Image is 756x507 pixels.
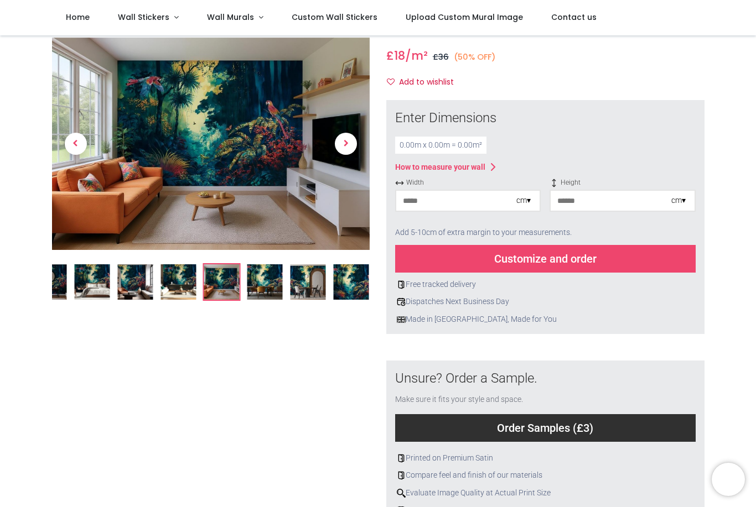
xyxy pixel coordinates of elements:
img: WS-74069-07 [290,264,325,300]
span: 18 [394,48,405,64]
span: Wall Stickers [118,12,169,23]
span: Width [395,178,541,187]
span: Wall Murals [207,12,254,23]
span: Home [66,12,90,23]
div: Printed on Premium Satin [395,453,696,464]
img: WS-74069-04 [160,264,196,300]
img: WS-74069-08 [333,264,369,300]
a: Next [322,70,370,218]
div: Order Samples (£3) [395,414,696,442]
small: (50% OFF) [454,51,496,63]
span: /m² [405,48,428,64]
img: WS-74069-06 [247,264,282,300]
img: WS-74069-03 [117,264,153,300]
a: Previous [52,70,100,218]
span: Next [335,133,357,155]
img: WS-74069-05 [52,38,370,250]
span: Previous [65,133,87,155]
span: £ [386,48,405,64]
div: How to measure your wall [395,162,485,173]
div: Unsure? Order a Sample. [395,369,696,388]
iframe: Brevo live chat [712,463,745,496]
span: Height [550,178,695,187]
div: Make sure it fits your style and space. [395,394,696,405]
img: WS-74069-02 [74,264,110,300]
i: Add to wishlist [387,78,395,86]
img: WS-74069-05 [204,264,239,300]
span: £ [433,51,449,62]
img: uk [397,315,406,324]
div: cm ▾ [671,195,686,206]
span: Upload Custom Mural Image [406,12,523,23]
div: Evaluate Image Quality at Actual Print Size [395,488,696,499]
button: Add to wishlistAdd to wishlist [386,73,463,92]
div: cm ▾ [516,195,531,206]
div: Made in [GEOGRAPHIC_DATA], Made for You [395,314,696,325]
div: Customize and order [395,245,696,273]
span: Custom Wall Stickers [292,12,377,23]
span: Contact us [551,12,597,23]
div: Add 5-10cm of extra margin to your measurements. [395,221,696,245]
div: 0.00 m x 0.00 m = 0.00 m² [395,137,486,154]
div: Compare feel and finish of our materials [395,470,696,481]
div: Dispatches Next Business Day [395,296,696,307]
div: Enter Dimensions [395,109,696,128]
div: Free tracked delivery [395,279,696,290]
span: 36 [438,51,449,62]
